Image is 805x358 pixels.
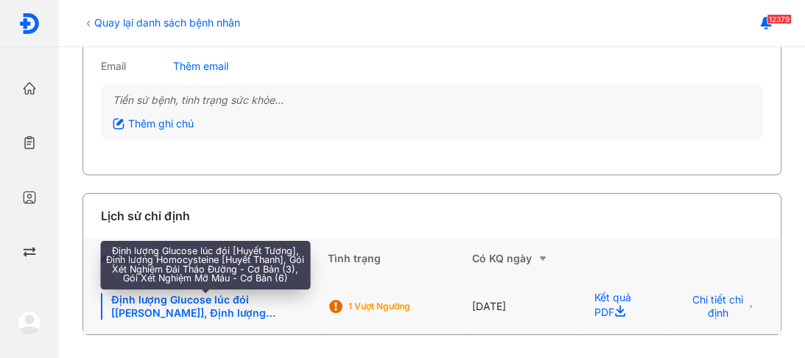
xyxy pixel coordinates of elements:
div: Tiền sử bệnh, tình trạng sức khỏe... [113,94,751,107]
div: Kết quả [83,238,327,279]
span: 12379 [767,14,792,24]
div: 1 Vượt ngưỡng [348,301,465,312]
div: Định lượng Glucose lúc đói [[PERSON_NAME]], Định lượng Homocysteine [[PERSON_NAME]], Gói Xét Nghi... [101,293,309,320]
div: Có KQ ngày [471,250,576,267]
div: Quay lại danh sách bệnh nhân [82,15,240,30]
div: Tình trạng [327,238,471,279]
div: Kết quả PDF [576,279,664,334]
div: Thêm ghi chú [113,117,194,130]
div: Lịch sử chỉ định [101,207,190,225]
div: Thêm email [173,60,228,73]
button: Chi tiết chỉ định [682,295,763,318]
span: Chi tiết chỉ định [691,293,745,320]
img: logo [18,311,41,334]
img: logo [18,13,41,35]
div: [DATE] [471,279,576,334]
div: Email [101,60,167,73]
